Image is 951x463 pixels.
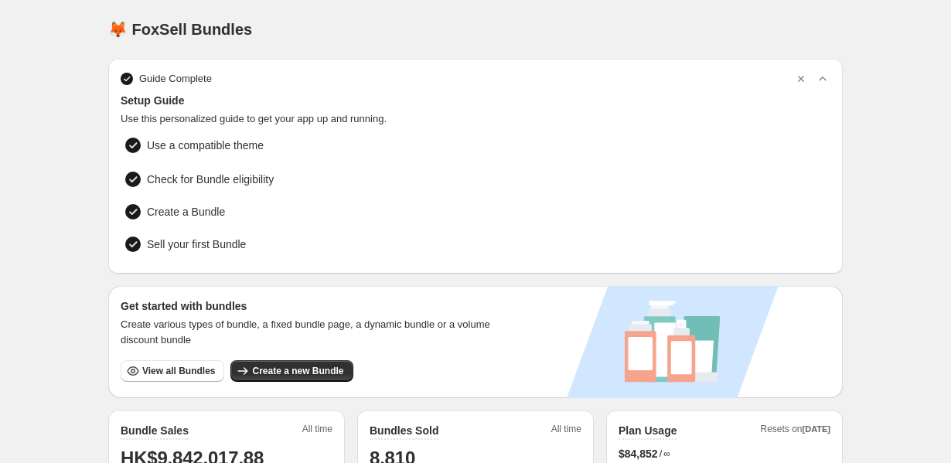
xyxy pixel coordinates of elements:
[803,424,830,434] span: [DATE]
[142,365,215,377] span: View all Bundles
[147,237,246,252] span: Sell your first Bundle
[121,423,189,438] h2: Bundle Sales
[139,71,212,87] span: Guide Complete
[147,204,225,220] span: Create a Bundle
[121,360,224,382] button: View all Bundles
[370,423,438,438] h2: Bundles Sold
[108,20,252,39] h1: 🦊 FoxSell Bundles
[121,93,830,108] span: Setup Guide
[551,423,581,440] span: All time
[147,138,726,153] span: Use a compatible theme
[619,446,658,461] span: $ 84,852
[252,365,343,377] span: Create a new Bundle
[230,360,353,382] button: Create a new Bundle
[619,423,677,438] h2: Plan Usage
[761,423,831,440] span: Resets on
[663,448,670,460] span: ∞
[121,111,830,127] span: Use this personalized guide to get your app up and running.
[619,446,830,461] div: /
[147,172,274,187] span: Check for Bundle eligibility
[302,423,332,440] span: All time
[121,317,505,348] span: Create various types of bundle, a fixed bundle page, a dynamic bundle or a volume discount bundle
[121,298,505,314] h3: Get started with bundles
